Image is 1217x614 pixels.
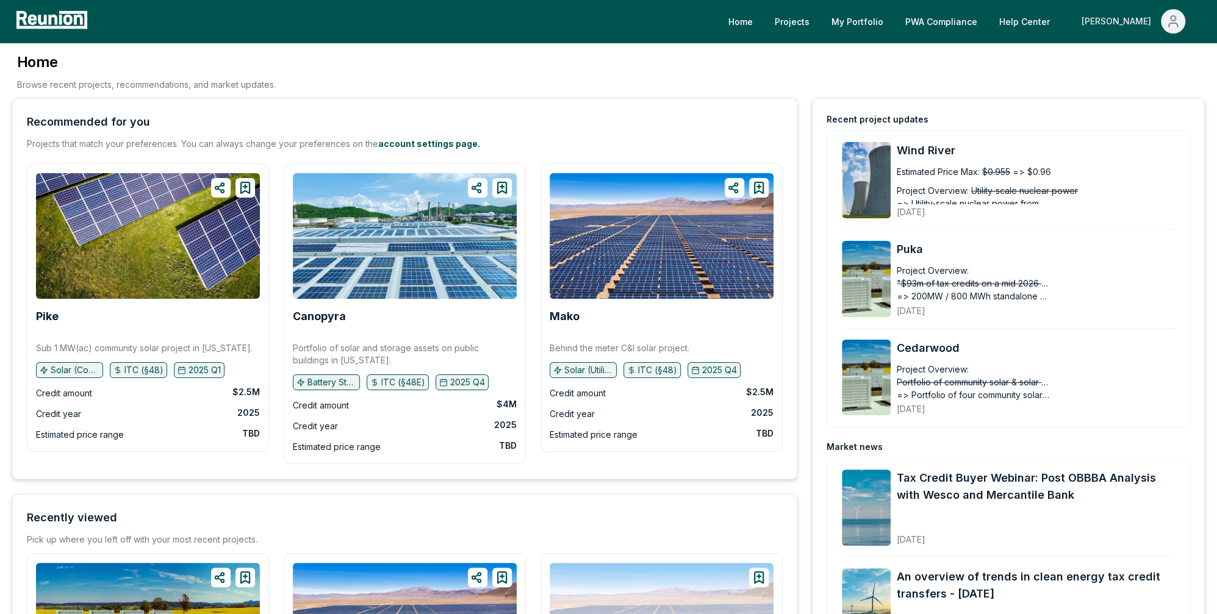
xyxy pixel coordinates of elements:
p: Solar (Community) [51,364,99,376]
div: 2025 [494,419,517,431]
div: Credit amount [36,386,92,401]
div: Credit amount [293,398,349,413]
span: => $0.96 [1013,165,1051,178]
div: 2025 [751,407,774,419]
div: TBD [499,440,517,452]
a: Canopyra [293,310,346,323]
a: Cedarwood [897,340,1175,357]
p: Behind the meter C&I solar project. [550,342,689,354]
div: $4M [497,398,517,410]
a: account settings page. [378,138,480,149]
img: Tax Credit Buyer Webinar: Post OBBBA Analysis with Wesco and Mercantile Bank [842,469,891,546]
div: Credit year [36,407,81,421]
a: Tax Credit Buyer Webinar: Post OBBBA Analysis with Wesco and Mercantile Bank [897,469,1175,504]
p: Sub 1 MW(ac) community solar project in [US_STATE]. [36,342,253,354]
div: Estimated price range [550,427,637,442]
div: Recent project updates [827,113,928,126]
button: [PERSON_NAME] [1072,9,1195,34]
div: Market news [827,441,883,453]
div: TBD [756,427,774,440]
button: 2025 Q4 [687,362,741,378]
a: Projects [765,9,819,34]
button: Solar (Utility) [550,362,617,378]
a: Help Center [989,9,1060,34]
p: ITC (§48) [124,364,163,376]
button: 2025 Q4 [436,374,489,390]
button: Battery Storage, Solar (C&I) [293,374,360,390]
img: Puka [842,241,891,317]
span: Projects that match your preferences. You can always change your preferences on the [27,138,378,149]
div: Project Overview: [897,363,969,376]
div: [DATE] [897,197,1095,218]
p: Battery Storage, Solar (C&I) [307,376,356,388]
p: Browse recent projects, recommendations, and market updates. [17,78,276,91]
div: [DATE] [897,394,1095,415]
span: "$93m of tax credits on a mid 2026 PIS deal for a project with a 20 year IG toll" [897,277,1049,290]
img: Wind River [842,142,891,218]
img: Cedarwood [842,340,891,416]
div: [PERSON_NAME] [1082,9,1156,34]
a: Wind River [897,142,1175,159]
span: Portfolio of community solar & solar + storage projects in the [GEOGRAPHIC_DATA]. [897,376,1049,388]
img: Canopyra [293,173,517,299]
p: Portfolio of solar and storage assets on public buildings in [US_STATE]. [293,342,517,366]
div: Project Overview: [897,184,969,197]
p: 2025 Q4 [450,376,485,388]
a: An overview of trends in clean energy tax credit transfers - [DATE] [897,568,1175,602]
div: $2.5M [232,386,260,398]
div: 2025 [237,407,260,419]
div: Credit year [293,419,338,434]
div: [DATE] [897,296,1095,317]
img: Pike [36,173,260,299]
div: Recommended for you [27,113,150,130]
a: Home [719,9,763,34]
button: Solar (Community) [36,362,103,378]
span: => 200MW / 800 MWh standalone [PERSON_NAME] project in [US_STATE]. Spring 2026 PIS with 40% ITC (... [897,290,1049,302]
a: Pike [36,310,59,323]
div: Estimated Price Max: [897,165,980,178]
div: TBD [242,427,260,440]
div: Recently viewed [27,509,117,526]
span: $0.955 [982,165,1010,178]
a: Mako [550,310,580,323]
img: Mako [550,173,774,299]
h3: Home [17,52,276,72]
nav: Main [719,9,1205,34]
p: 2025 Q4 [702,364,737,376]
div: $2.5M [746,386,774,398]
a: Puka [897,241,1175,258]
p: 2025 Q1 [188,364,221,376]
p: Solar (Utility) [564,364,613,376]
div: Pick up where you left off with your most recent projects. [27,534,257,546]
div: Estimated price range [293,440,381,454]
div: Project Overview: [897,264,969,277]
a: My Portfolio [822,9,893,34]
div: [DATE] [897,524,1175,546]
span: => Portfolio of four community solar & solar + storage projects in the [GEOGRAPHIC_DATA]. [897,388,1049,401]
a: PWA Compliance [896,9,987,34]
p: ITC (§48E) [381,376,425,388]
p: ITC (§48) [638,364,677,376]
div: Credit year [550,407,595,421]
button: 2025 Q1 [174,362,224,378]
span: Utility-scale nuclear power [971,184,1078,197]
div: Credit amount [550,386,606,401]
div: Estimated price range [36,427,124,442]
